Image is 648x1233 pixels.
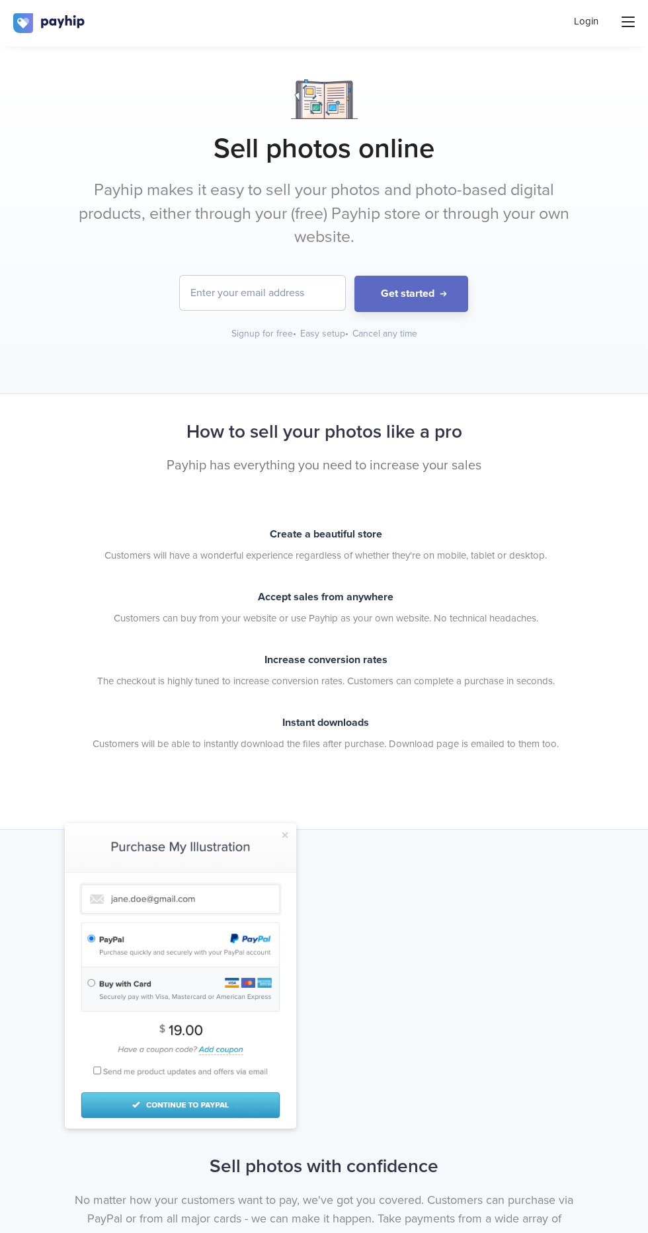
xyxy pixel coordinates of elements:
h1: Sell photos online [65,132,583,165]
span: Customers will have a wonderful experience regardless of whether they're on mobile, tablet or des... [104,549,547,562]
span: Customers will be able to instantly download the files after purchase. Download page is emailed t... [93,737,559,750]
img: digital-art-checkout.png [65,823,296,1129]
span: • [345,328,348,339]
img: Notebook.png [291,79,358,119]
div: Signup for free [231,327,298,340]
span: • [293,328,296,339]
span: Instant downloads [282,716,369,729]
span: Accept sales from anywhere [258,590,393,604]
div: Cancel any time [352,327,417,340]
div: Easy setup [300,327,350,340]
a: Instant downloads Customers will be able to instantly download the files after purchase. Download... [65,713,583,753]
span: Customers can buy from your website or use Payhip as your own website. No technical headaches. [114,612,538,625]
p: Payhip has everything you need to increase your sales [65,456,583,475]
a: Create a beautiful store Customers will have a wonderful experience regardless of whether they're... [65,525,583,565]
span: Increase conversion rates [264,653,387,666]
input: Enter your email address [180,276,345,310]
a: Increase conversion rates The checkout is highly tuned to increase conversion rates. Customers ca... [65,651,583,690]
button: Get started [354,276,468,312]
a: Accept sales from anywhere Customers can buy from your website or use Payhip as your own website.... [65,588,583,627]
span: Create a beautiful store [270,528,382,541]
p: Payhip makes it easy to sell your photos and photo-based digital products, either through your (f... [65,179,583,249]
h2: How to sell your photos like a pro [65,420,583,443]
img: logo.svg [13,13,86,33]
a: Login [574,15,598,28]
span: The checkout is highly tuned to increase conversion rates. Customers can complete a purchase in s... [97,674,555,688]
h2: Sell photos with confidence [65,1155,583,1177]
